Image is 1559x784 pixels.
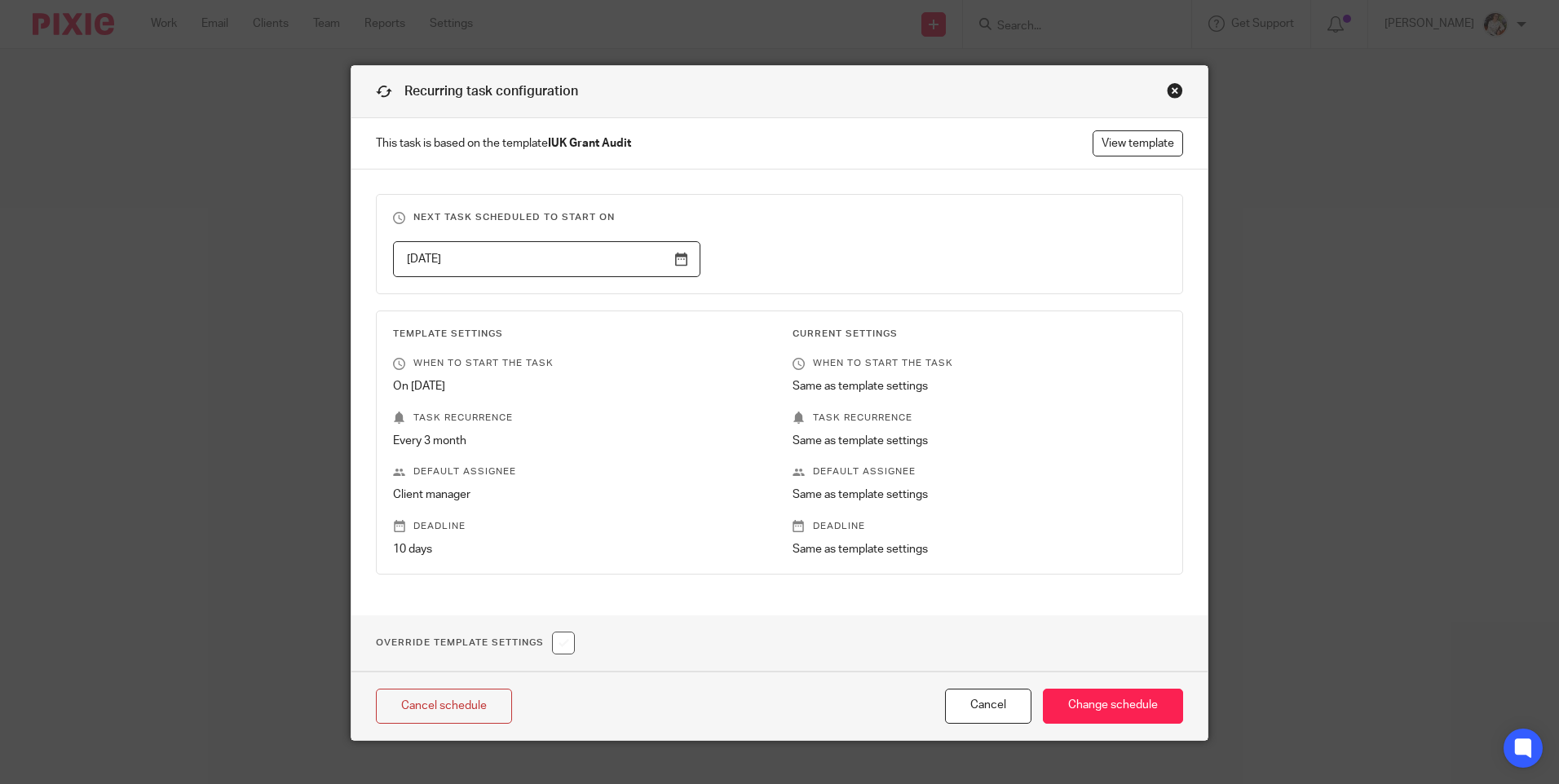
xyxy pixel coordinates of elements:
[1093,130,1183,156] a: View template
[393,541,766,557] p: 10 days
[376,135,631,152] span: This task is based on the template
[376,689,512,724] a: Cancel schedule
[793,357,1166,370] p: When to start the task
[393,378,766,394] p: On [DATE]
[945,689,1031,724] button: Cancel
[393,328,766,341] h3: Template Settings
[393,211,1166,224] h3: Next task scheduled to start on
[393,487,766,503] p: Client manager
[793,541,1166,557] p: Same as template settings
[793,487,1166,503] p: Same as template settings
[393,465,766,478] p: Default assignee
[793,520,1166,533] p: Deadline
[793,378,1166,394] p: Same as template settings
[1043,689,1183,724] input: Change schedule
[793,433,1166,449] p: Same as template settings
[793,465,1166,478] p: Default assignee
[393,433,766,449] p: Every 3 month
[393,357,766,370] p: When to start the task
[376,632,575,654] h1: Override Template Settings
[376,82,578,101] h1: Recurring task configuration
[393,520,766,533] p: Deadline
[393,412,766,425] p: Task recurrence
[793,412,1166,425] p: Task recurrence
[1167,82,1183,99] div: Close this dialog window
[548,138,631,149] strong: IUK Grant Audit
[793,328,1166,341] h3: Current Settings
